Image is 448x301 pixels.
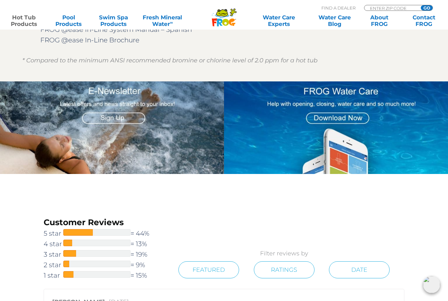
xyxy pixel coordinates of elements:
[96,14,131,27] a: Swim SpaProducts
[321,5,356,11] p: Find A Dealer
[164,249,404,258] p: Filter reviews by
[51,14,86,27] a: PoolProducts
[40,36,139,44] a: FROG @ease In-Line Brochure
[362,14,397,27] a: AboutFROG
[317,14,352,27] a: Water CareBlog
[170,20,173,25] sup: ∞
[329,261,390,278] a: Date
[44,249,63,260] span: 3 star
[141,14,184,27] a: Fresh MineralWater∞
[44,217,164,228] h3: Customer Reviews
[44,260,164,270] a: 2 star= 9%
[44,228,63,239] span: 5 star
[224,81,448,174] img: App Graphic
[44,270,164,281] a: 1 star= 15%
[44,239,63,249] span: 4 star
[40,26,192,33] a: FROG @ease In-Line System Manual – Spanish
[369,5,414,11] input: Zip Code Form
[44,260,63,270] span: 2 star
[44,270,63,281] span: 1 star
[7,14,41,27] a: Hot TubProducts
[178,261,239,278] a: Featured
[44,239,164,249] a: 4 star= 13%
[44,228,164,239] a: 5 star= 44%
[254,261,315,278] a: Ratings
[421,5,433,11] input: GO
[251,14,307,27] a: Water CareExperts
[423,276,440,293] img: openIcon
[44,249,164,260] a: 3 star= 19%
[22,57,317,64] em: * Compared to the minimum ANSI recommended bromine or chlorine level of 2.0 ppm for a hot tub
[407,14,441,27] a: ContactFROG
